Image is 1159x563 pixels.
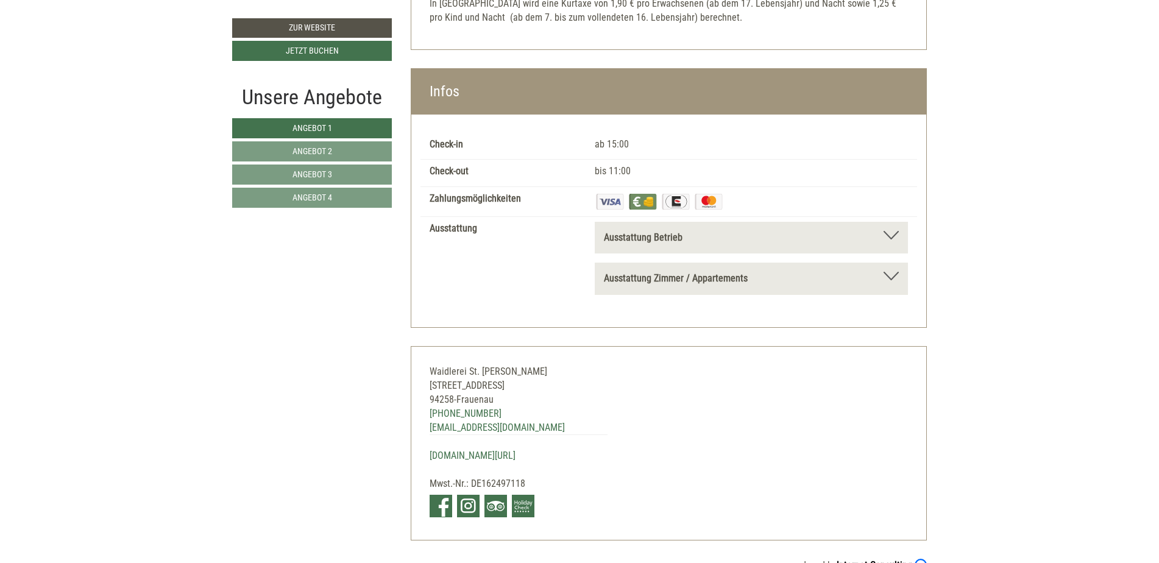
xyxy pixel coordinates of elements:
[411,347,626,539] div: - Mwst.-Nr.
[430,222,477,236] label: Ausstattung
[693,192,724,211] img: Maestro
[430,138,463,152] label: Check-in
[430,450,516,461] a: [DOMAIN_NAME][URL]
[292,146,332,156] span: Angebot 2
[456,394,494,405] span: Frauenau
[430,192,521,206] label: Zahlungsmöglichkeiten
[595,192,625,211] img: Visa
[604,272,748,284] b: Ausstattung Zimmer / Appartements
[430,366,547,377] span: Waidlerei St. [PERSON_NAME]
[232,18,392,38] a: Zur Website
[430,408,502,419] a: [PHONE_NUMBER]
[586,165,917,179] div: bis 11:00
[292,123,332,133] span: Angebot 1
[292,169,332,179] span: Angebot 3
[292,193,332,202] span: Angebot 4
[430,394,454,405] span: 94258
[661,192,691,211] img: EuroCard
[232,41,392,61] a: Jetzt buchen
[232,82,392,112] div: Unsere Angebote
[628,192,658,211] img: Barzahlung
[430,380,505,391] span: [STREET_ADDRESS]
[604,232,682,243] b: Ausstattung Betrieb
[586,138,917,152] div: ab 15:00
[430,422,565,433] a: [EMAIL_ADDRESS][DOMAIN_NAME]
[411,69,927,115] div: Infos
[466,478,525,489] span: : DE162497118
[430,165,469,179] label: Check-out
